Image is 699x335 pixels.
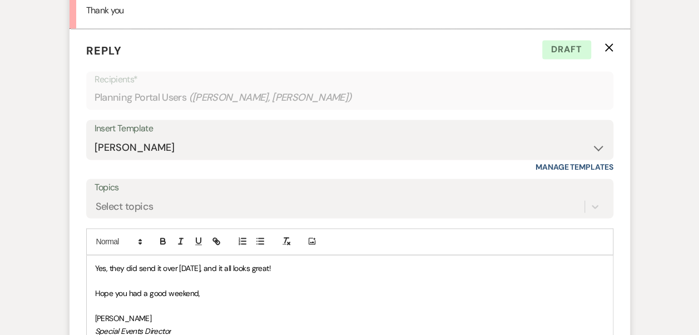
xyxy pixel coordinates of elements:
span: [PERSON_NAME] [95,313,152,323]
span: Draft [542,40,591,59]
label: Topics [95,180,605,196]
div: Insert Template [95,121,605,137]
span: Hope you had a good weekend, [95,288,200,298]
span: ( [PERSON_NAME], [PERSON_NAME] ) [189,90,352,105]
span: Yes, they did send it over [DATE], and it all looks great! [95,263,271,273]
p: Recipients* [95,72,605,87]
div: Select topics [96,199,153,214]
div: Planning Portal Users [95,87,605,109]
p: Thank you [86,3,613,18]
a: Manage Templates [536,162,613,172]
span: Reply [86,43,122,58]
